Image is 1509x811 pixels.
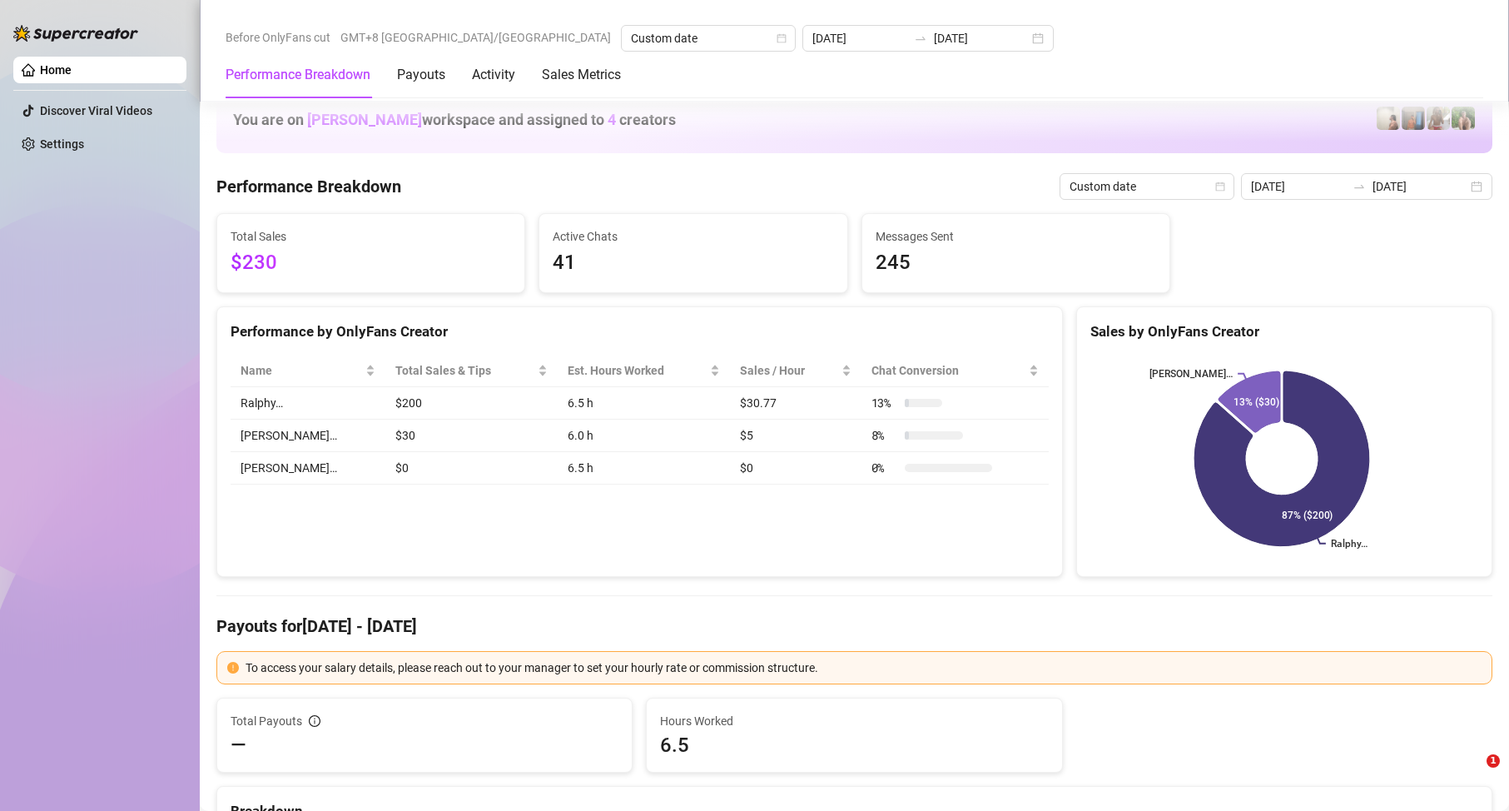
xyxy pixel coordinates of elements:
[40,104,152,117] a: Discover Viral Videos
[730,387,861,420] td: $30.77
[553,247,833,279] span: 41
[226,25,330,50] span: Before OnlyFans cut
[40,63,72,77] a: Home
[1070,174,1224,199] span: Custom date
[231,712,302,730] span: Total Payouts
[558,420,731,452] td: 6.0 h
[1149,368,1233,380] text: [PERSON_NAME]…
[542,65,621,85] div: Sales Metrics
[216,175,401,198] h4: Performance Breakdown
[1251,177,1346,196] input: Start date
[871,459,898,477] span: 0 %
[631,26,786,51] span: Custom date
[231,227,511,246] span: Total Sales
[1427,107,1450,130] img: Nathaniel
[876,247,1156,279] span: 245
[307,111,422,128] span: [PERSON_NAME]
[227,662,239,674] span: exclamation-circle
[871,394,898,412] span: 13 %
[914,32,927,45] span: swap-right
[1215,182,1225,192] span: calendar
[40,137,84,151] a: Settings
[241,361,362,380] span: Name
[934,29,1029,47] input: End date
[231,420,385,452] td: [PERSON_NAME]…
[13,25,138,42] img: logo-BBDzfeDw.svg
[231,355,385,387] th: Name
[861,355,1049,387] th: Chat Conversion
[216,614,1492,638] h4: Payouts for [DATE] - [DATE]
[730,355,861,387] th: Sales / Hour
[777,33,787,43] span: calendar
[231,732,246,759] span: —
[1353,180,1366,193] span: swap-right
[608,111,616,128] span: 4
[340,25,611,50] span: GMT+8 [GEOGRAPHIC_DATA]/[GEOGRAPHIC_DATA]
[231,247,511,279] span: $230
[660,712,1048,730] span: Hours Worked
[660,732,1048,759] span: 6.5
[1331,538,1368,550] text: Ralphy…
[1090,321,1478,343] div: Sales by OnlyFans Creator
[812,29,907,47] input: Start date
[558,387,731,420] td: 6.5 h
[231,321,1049,343] div: Performance by OnlyFans Creator
[871,361,1025,380] span: Chat Conversion
[385,355,557,387] th: Total Sales & Tips
[1377,107,1400,130] img: Ralphy
[1402,107,1425,130] img: Wayne
[568,361,707,380] div: Est. Hours Worked
[1372,177,1467,196] input: End date
[385,387,557,420] td: $200
[309,715,320,727] span: info-circle
[1452,754,1492,794] iframe: Intercom live chat
[226,65,370,85] div: Performance Breakdown
[231,452,385,485] td: [PERSON_NAME]…
[730,452,861,485] td: $0
[1487,754,1500,768] span: 1
[558,452,731,485] td: 6.5 h
[730,420,861,452] td: $5
[397,65,445,85] div: Payouts
[246,659,1482,677] div: To access your salary details, please reach out to your manager to set your hourly rate or commis...
[914,32,927,45] span: to
[231,387,385,420] td: Ralphy…
[385,420,557,452] td: $30
[472,65,515,85] div: Activity
[876,227,1156,246] span: Messages Sent
[1353,180,1366,193] span: to
[740,361,837,380] span: Sales / Hour
[1452,107,1475,130] img: Nathaniel
[553,227,833,246] span: Active Chats
[233,111,676,129] h1: You are on workspace and assigned to creators
[385,452,557,485] td: $0
[395,361,534,380] span: Total Sales & Tips
[871,426,898,445] span: 8 %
